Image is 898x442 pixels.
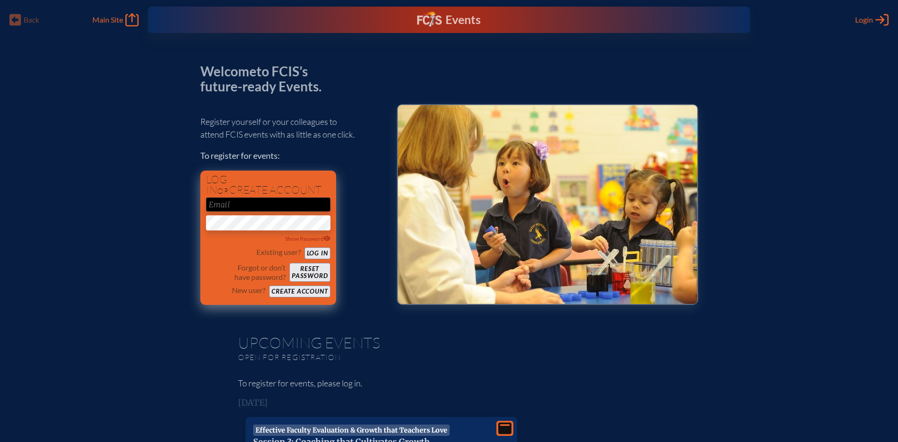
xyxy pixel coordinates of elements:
[238,377,660,390] p: To register for events, please log in.
[206,174,330,196] h1: Log in create account
[206,197,330,212] input: Email
[238,335,660,350] h1: Upcoming Events
[206,263,286,282] p: Forgot or don’t have password?
[253,425,450,436] span: Effective Faculty Evaluation & Growth that Teachers Love
[289,263,330,282] button: Resetpassword
[256,247,301,257] p: Existing user?
[232,286,265,295] p: New user?
[217,186,229,196] span: or
[285,235,330,242] span: Show Password
[269,286,330,297] button: Create account
[313,11,584,28] div: FCIS Events — Future ready
[855,15,873,25] span: Login
[200,64,332,94] p: Welcome to FCIS’s future-ready Events.
[238,352,487,362] p: Open for registration
[200,149,382,162] p: To register for events:
[200,115,382,141] p: Register yourself or your colleagues to attend FCIS events with as little as one click.
[305,247,330,259] button: Log in
[398,105,697,304] img: Events
[92,13,139,26] a: Main Site
[238,398,660,408] h3: [DATE]
[92,15,123,25] span: Main Site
